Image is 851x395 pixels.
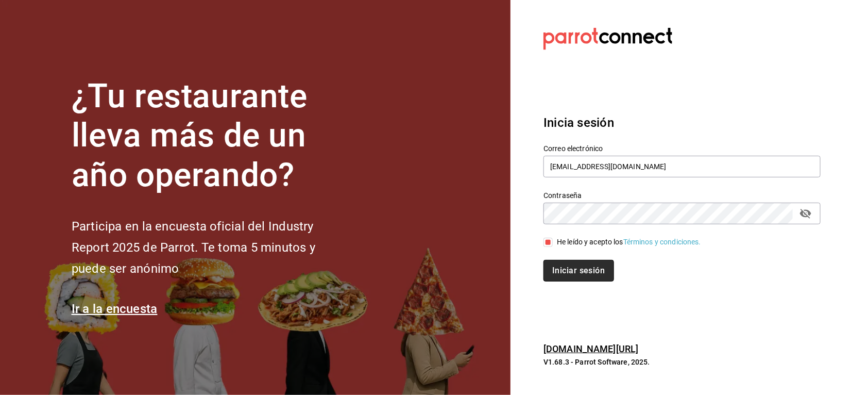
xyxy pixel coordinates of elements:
[543,357,821,367] p: V1.68.3 - Parrot Software, 2025.
[543,192,821,199] label: Contraseña
[72,302,158,316] a: Ir a la encuesta
[557,237,701,248] div: He leído y acepto los
[543,113,821,132] h3: Inicia sesión
[72,77,350,195] h1: ¿Tu restaurante lleva más de un año operando?
[543,145,821,152] label: Correo electrónico
[623,238,701,246] a: Términos y condiciones.
[543,343,638,354] a: [DOMAIN_NAME][URL]
[543,156,821,177] input: Ingresa tu correo electrónico
[543,260,614,282] button: Iniciar sesión
[797,205,814,222] button: passwordField
[72,216,350,279] h2: Participa en la encuesta oficial del Industry Report 2025 de Parrot. Te toma 5 minutos y puede se...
